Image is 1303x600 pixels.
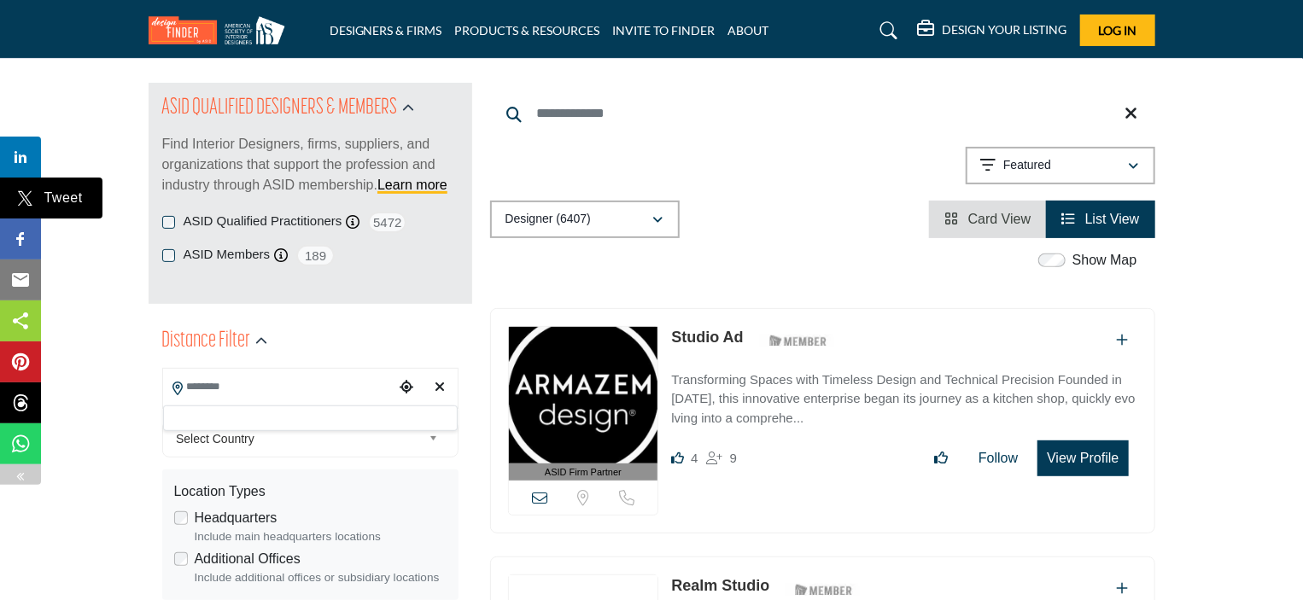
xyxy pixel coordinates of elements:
span: Log In [1098,23,1136,38]
label: Show Map [1072,250,1137,271]
label: ASID Members [184,245,271,265]
a: Search [863,17,909,44]
a: INVITE TO FINDER [613,23,716,38]
h5: DESIGN YOUR LISTING [943,22,1067,38]
p: Realm Studio [671,574,769,597]
h2: Distance Filter [162,326,251,357]
button: Log In [1080,15,1155,46]
a: Add To List [1117,581,1129,596]
button: View Profile [1037,440,1128,476]
div: Include additional offices or subsidiary locations [195,569,447,586]
div: DESIGN YOUR LISTING [918,20,1067,41]
button: Follow [967,441,1029,475]
p: Studio Ad [671,326,743,349]
span: 4 [691,451,698,465]
img: ASID Members Badge Icon [760,330,837,352]
img: twitter sharing button [15,188,35,208]
a: ABOUT [728,23,769,38]
a: View Card [944,212,1031,226]
a: Add To List [1117,333,1129,347]
span: ASID Firm Partner [545,465,622,480]
p: Transforming Spaces with Timeless Design and Technical Precision Founded in [DATE], this innovati... [671,370,1136,428]
button: Featured [966,147,1155,184]
span: 189 [296,245,335,266]
input: Search Location [163,370,394,404]
img: Site Logo [149,16,294,44]
a: Studio Ad [671,329,743,346]
button: Like listing [923,441,959,475]
span: 5472 [368,212,406,233]
input: ASID Members checkbox [162,249,175,262]
span: List View [1085,212,1140,226]
span: 9 [730,451,737,465]
span: Card View [968,212,1031,226]
div: Search Location [163,405,458,431]
i: Likes [671,451,684,464]
a: PRODUCTS & RESOURCES [455,23,600,38]
div: Location Types [174,481,447,502]
a: Transforming Spaces with Timeless Design and Technical Precision Founded in [DATE], this innovati... [671,360,1136,428]
p: Featured [1003,157,1051,174]
div: Choose your current location [394,370,419,406]
span: Tweet [38,188,87,208]
h2: ASID QUALIFIED DESIGNERS & MEMBERS [162,93,398,124]
a: ASID Firm Partner [509,327,658,481]
a: View List [1061,212,1139,226]
p: Find Interior Designers, firms, suppliers, and organizations that support the profession and indu... [162,134,459,195]
div: Include main headquarters locations [195,528,447,545]
img: Studio Ad [509,327,658,463]
li: Card View [929,201,1046,238]
a: DESIGNERS & FIRMS [330,23,442,38]
a: Realm Studio [671,577,769,594]
input: ASID Qualified Practitioners checkbox [162,216,175,229]
input: Search Keyword [490,93,1155,134]
a: Learn more [377,178,447,192]
span: Select Country [176,428,422,449]
img: arrow_left sharing button [14,469,27,483]
label: Additional Offices [195,549,301,569]
label: ASID Qualified Practitioners [184,212,342,231]
p: Designer (6407) [505,211,591,228]
div: Clear search location [428,370,453,406]
li: List View [1046,201,1154,238]
div: Followers [707,448,737,469]
label: Headquarters [195,508,278,528]
button: Designer (6407) [490,201,680,238]
img: ASID Members Badge Icon [786,579,862,600]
